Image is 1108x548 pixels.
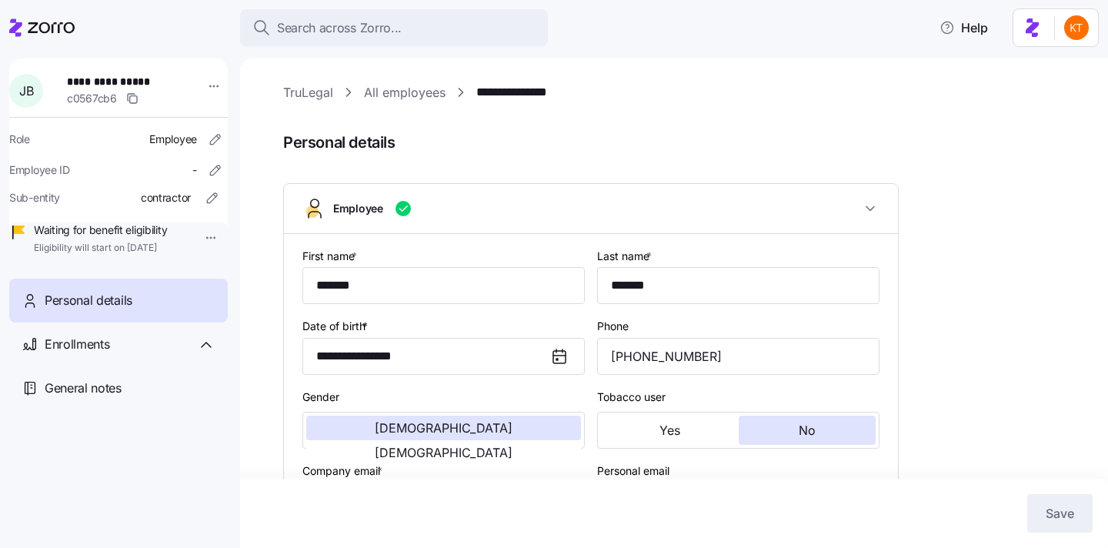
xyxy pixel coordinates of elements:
button: Employee [284,184,898,234]
label: Last name [597,248,655,265]
label: Personal email [597,463,669,479]
span: Sub-entity [9,190,60,205]
img: aad2ddc74cf02b1998d54877cdc71599 [1064,15,1089,40]
span: Employee [333,201,383,216]
span: J B [19,85,33,97]
span: Eligibility will start on [DATE] [34,242,167,255]
span: Save [1046,504,1074,523]
input: Phone [597,338,879,375]
span: Enrollments [45,335,109,354]
span: Employee ID [9,162,70,178]
label: Date of birth [302,318,371,335]
button: Save [1027,494,1093,533]
span: General notes [45,379,122,398]
span: Personal details [283,130,1086,155]
span: Search across Zorro... [277,18,402,38]
span: Help [939,18,988,37]
span: [DEMOGRAPHIC_DATA] [375,446,512,459]
button: Search across Zorro... [240,9,548,46]
label: Phone [597,318,629,335]
button: Help [927,12,1000,43]
span: c0567cb6 [67,91,117,106]
span: Yes [659,424,680,436]
span: Personal details [45,291,132,310]
span: - [192,162,197,178]
a: All employees [364,83,446,102]
label: First name [302,248,360,265]
span: [DEMOGRAPHIC_DATA] [375,422,512,434]
span: No [799,424,816,436]
a: TruLegal [283,83,333,102]
span: Role [9,132,30,147]
label: Company email [302,463,385,479]
span: contractor [141,190,191,205]
span: Waiting for benefit eligibility [34,222,167,238]
label: Tobacco user [597,389,666,406]
span: Employee [149,132,197,147]
label: Gender [302,389,339,406]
